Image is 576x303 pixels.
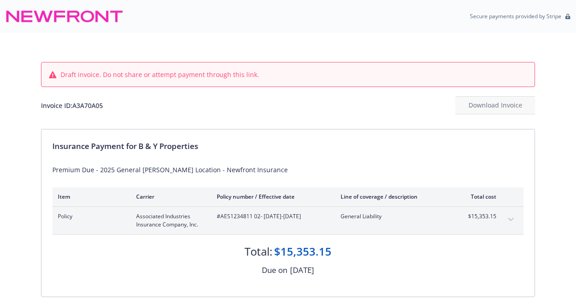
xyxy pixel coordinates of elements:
div: Insurance Payment for B & Y Properties [52,140,524,152]
div: [DATE] [290,264,314,276]
div: Total cost [462,193,496,200]
span: Associated Industries Insurance Company, Inc. [136,212,202,229]
span: Draft invoice. Do not share or attempt payment through this link. [61,70,259,79]
span: General Liability [341,212,448,221]
span: Policy [58,212,122,221]
div: Premium Due - 2025 General [PERSON_NAME] Location - Newfront Insurance [52,165,524,175]
span: $15,353.15 [462,212,496,221]
div: Item [58,193,122,200]
div: Line of coverage / description [341,193,448,200]
div: Policy number / Effective date [217,193,326,200]
div: Download Invoice [455,97,535,114]
div: Total: [245,244,272,259]
p: Secure payments provided by Stripe [470,12,561,20]
div: Due on [262,264,287,276]
button: expand content [504,212,518,227]
div: Carrier [136,193,202,200]
div: $15,353.15 [274,244,331,259]
div: Invoice ID: A3A70A05 [41,101,103,110]
span: #AES1234811 02 - [DATE]-[DATE] [217,212,326,221]
div: PolicyAssociated Industries Insurance Company, Inc.#AES1234811 02- [DATE]-[DATE]General Liability... [52,207,524,234]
